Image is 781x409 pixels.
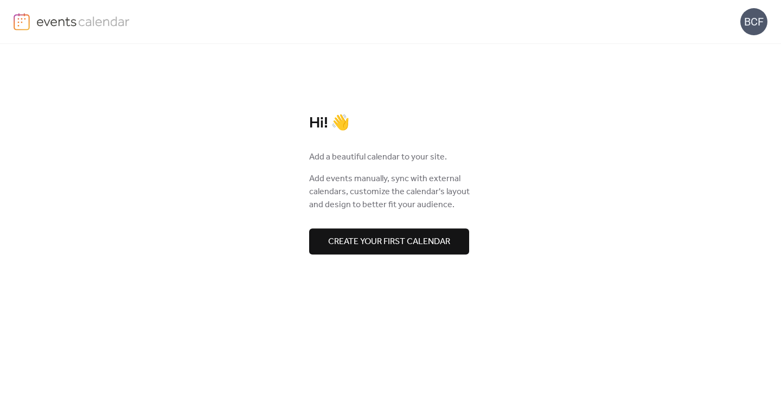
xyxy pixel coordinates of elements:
img: logo-type [36,13,130,29]
div: Hi! 👋 [309,114,472,133]
button: Create your first calendar [309,228,469,254]
span: Add a beautiful calendar to your site. [309,151,447,164]
span: Add events manually, sync with external calendars, customize the calendar's layout and design to ... [309,172,472,212]
img: logo [14,13,30,30]
span: Create your first calendar [328,235,450,248]
div: BCF [740,8,767,35]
